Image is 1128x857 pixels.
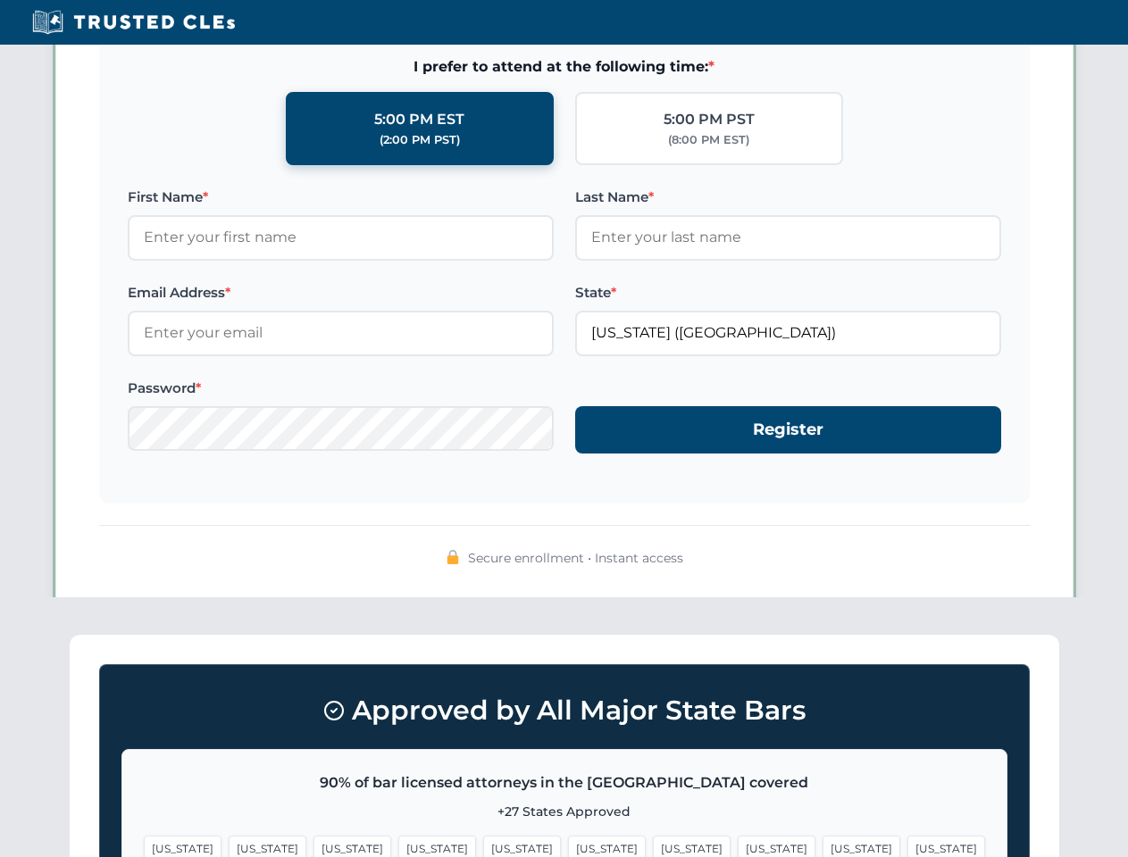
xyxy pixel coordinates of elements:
[128,378,554,399] label: Password
[144,802,985,821] p: +27 States Approved
[468,548,683,568] span: Secure enrollment • Instant access
[575,311,1001,355] input: Florida (FL)
[380,131,460,149] div: (2:00 PM PST)
[27,9,240,36] img: Trusted CLEs
[128,282,554,304] label: Email Address
[121,686,1007,735] h3: Approved by All Major State Bars
[128,187,554,208] label: First Name
[128,215,554,260] input: Enter your first name
[446,550,460,564] img: 🔒
[575,282,1001,304] label: State
[664,108,755,131] div: 5:00 PM PST
[575,187,1001,208] label: Last Name
[128,55,1001,79] span: I prefer to attend at the following time:
[575,215,1001,260] input: Enter your last name
[128,311,554,355] input: Enter your email
[575,406,1001,453] button: Register
[668,131,749,149] div: (8:00 PM EST)
[374,108,464,131] div: 5:00 PM EST
[144,771,985,795] p: 90% of bar licensed attorneys in the [GEOGRAPHIC_DATA] covered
